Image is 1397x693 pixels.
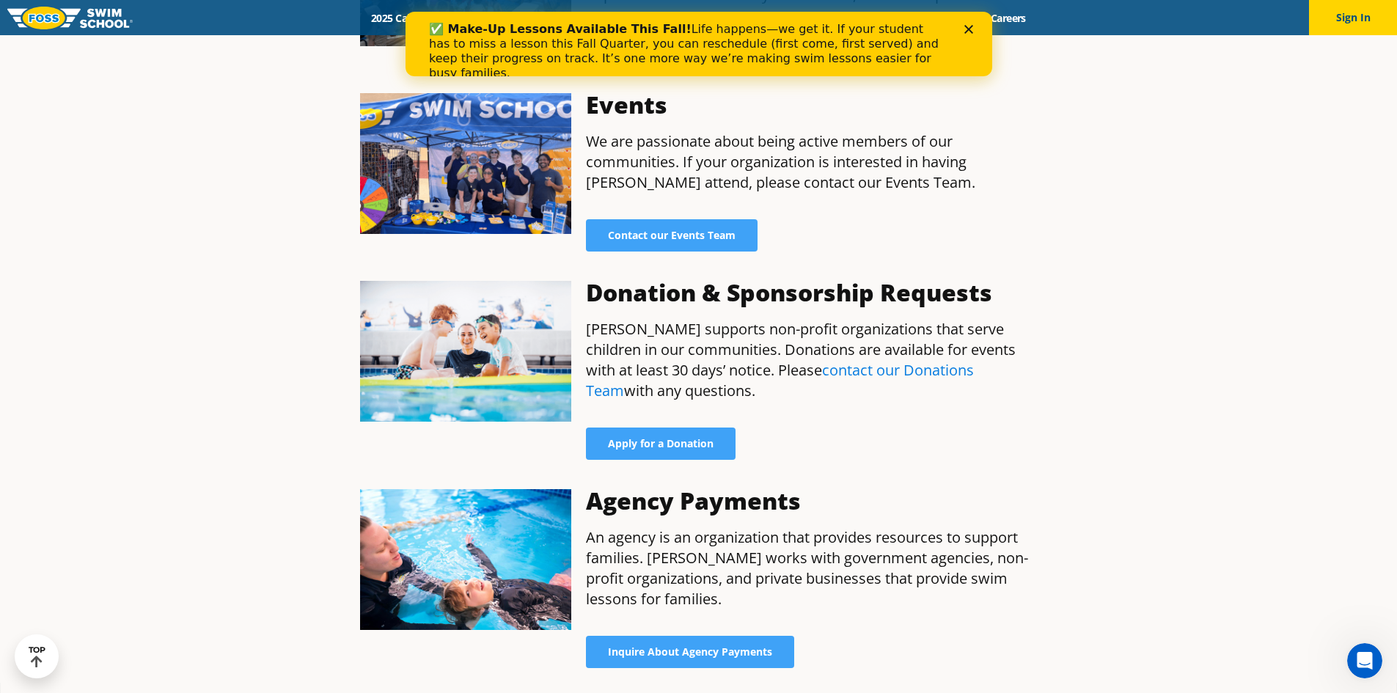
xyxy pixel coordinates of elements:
a: Careers [978,11,1038,25]
a: Apply for a Donation [586,428,736,460]
p: An agency is an organization that provides resources to support families. [PERSON_NAME] works wit... [586,527,1037,609]
div: Close [559,13,573,22]
span: Inquire About Agency Payments [608,647,772,657]
div: TOP [29,645,45,668]
h3: Agency Payments [586,489,1037,513]
a: Contact our Events Team [586,219,758,252]
p: [PERSON_NAME] supports non-profit organizations that serve children in our communities. Donations... [586,319,1037,401]
h3: Events [586,93,1037,117]
iframe: Intercom live chat banner [406,12,992,76]
a: Swim Like [PERSON_NAME] [777,11,932,25]
a: About [PERSON_NAME] [640,11,777,25]
a: Swim Path® Program [512,11,640,25]
p: We are passionate about being active members of our communities. If your organization is interest... [586,131,1037,193]
h3: Donation & Sponsorship Requests [586,281,1037,304]
a: contact our Donations Team [586,360,974,400]
a: Blog [931,11,978,25]
div: Life happens—we get it. If your student has to miss a lesson this Fall Quarter, you can reschedul... [23,10,540,69]
a: 2025 Calendar [359,11,450,25]
a: Inquire About Agency Payments [586,636,794,668]
a: Schools [450,11,512,25]
span: Contact our Events Team [608,230,736,241]
span: Apply for a Donation [608,439,714,449]
img: FOSS Swim School Logo [7,7,133,29]
iframe: Intercom live chat [1347,643,1382,678]
b: ✅ Make-Up Lessons Available This Fall! [23,10,286,24]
